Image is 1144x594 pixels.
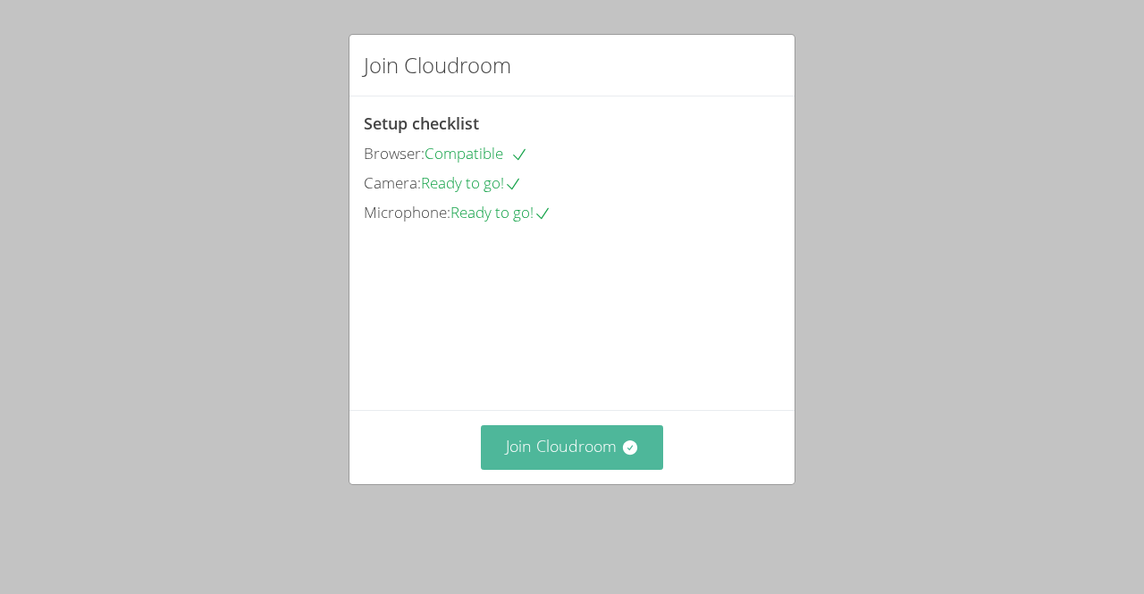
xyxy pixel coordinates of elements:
span: Microphone: [364,202,450,222]
h2: Join Cloudroom [364,49,511,81]
span: Compatible [425,143,528,163]
span: Ready to go! [450,202,551,222]
span: Ready to go! [421,172,522,193]
span: Camera: [364,172,421,193]
span: Browser: [364,143,425,163]
span: Setup checklist [364,113,479,134]
button: Join Cloudroom [481,425,664,469]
